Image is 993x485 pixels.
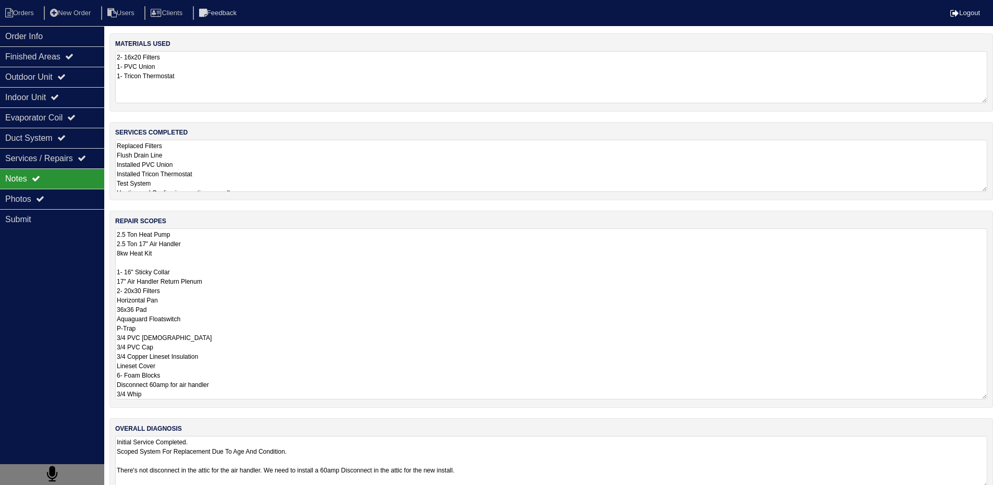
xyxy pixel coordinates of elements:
[101,9,143,17] a: Users
[115,51,987,103] textarea: 2- 16x20 Filters 1- PVC Union 1- Tricon Thermostat
[950,9,980,17] a: Logout
[101,6,143,20] li: Users
[115,128,188,137] label: services completed
[115,140,987,192] textarea: Replaced Filters Flush Drain Line Installed PVC Union Installed Tricon Thermostat Test System Hea...
[44,6,99,20] li: New Order
[115,424,182,433] label: overall diagnosis
[144,6,191,20] li: Clients
[144,9,191,17] a: Clients
[115,228,987,399] textarea: 2.5 Ton Heat Pump 2.5 Ton 17" Air Handler 8kw Heat Kit 1- 16" Sticky Collar 17" Air Handler Retur...
[44,9,99,17] a: New Order
[115,216,166,226] label: repair scopes
[115,39,170,48] label: materials used
[193,6,245,20] li: Feedback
